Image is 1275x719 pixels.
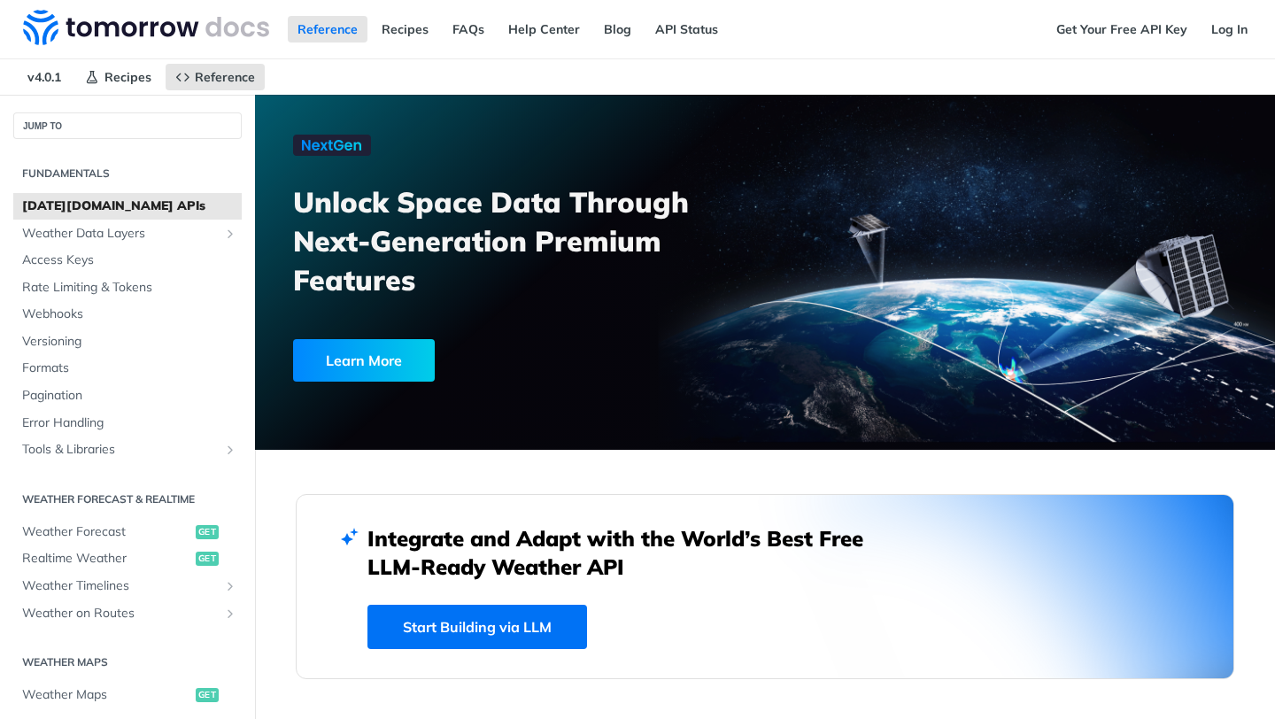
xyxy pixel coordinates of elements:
[13,220,242,247] a: Weather Data LayersShow subpages for Weather Data Layers
[22,577,219,595] span: Weather Timelines
[22,605,219,622] span: Weather on Routes
[13,301,242,328] a: Webhooks
[645,16,728,43] a: API Status
[22,441,219,459] span: Tools & Libraries
[367,524,890,581] h2: Integrate and Adapt with the World’s Best Free LLM-Ready Weather API
[293,339,435,382] div: Learn More
[13,545,242,572] a: Realtime Weatherget
[13,383,242,409] a: Pagination
[1047,16,1197,43] a: Get Your Free API Key
[196,552,219,566] span: get
[288,16,367,43] a: Reference
[372,16,438,43] a: Recipes
[13,654,242,670] h2: Weather Maps
[13,355,242,382] a: Formats
[443,16,494,43] a: FAQs
[13,491,242,507] h2: Weather Forecast & realtime
[104,69,151,85] span: Recipes
[22,550,191,568] span: Realtime Weather
[13,437,242,463] a: Tools & LibrariesShow subpages for Tools & Libraries
[13,166,242,182] h2: Fundamentals
[18,64,71,90] span: v4.0.1
[13,329,242,355] a: Versioning
[367,605,587,649] a: Start Building via LLM
[22,279,237,297] span: Rate Limiting & Tokens
[13,600,242,627] a: Weather on RoutesShow subpages for Weather on Routes
[293,339,686,382] a: Learn More
[13,112,242,139] button: JUMP TO
[22,359,237,377] span: Formats
[13,274,242,301] a: Rate Limiting & Tokens
[498,16,590,43] a: Help Center
[22,251,237,269] span: Access Keys
[13,573,242,599] a: Weather TimelinesShow subpages for Weather Timelines
[594,16,641,43] a: Blog
[22,225,219,243] span: Weather Data Layers
[22,387,237,405] span: Pagination
[223,579,237,593] button: Show subpages for Weather Timelines
[23,10,269,45] img: Tomorrow.io Weather API Docs
[293,182,784,299] h3: Unlock Space Data Through Next-Generation Premium Features
[22,197,237,215] span: [DATE][DOMAIN_NAME] APIs
[223,227,237,241] button: Show subpages for Weather Data Layers
[196,525,219,539] span: get
[13,519,242,545] a: Weather Forecastget
[166,64,265,90] a: Reference
[22,305,237,323] span: Webhooks
[22,414,237,432] span: Error Handling
[22,333,237,351] span: Versioning
[13,247,242,274] a: Access Keys
[13,410,242,437] a: Error Handling
[75,64,161,90] a: Recipes
[195,69,255,85] span: Reference
[13,682,242,708] a: Weather Mapsget
[196,688,219,702] span: get
[13,193,242,220] a: [DATE][DOMAIN_NAME] APIs
[22,523,191,541] span: Weather Forecast
[293,135,371,156] img: NextGen
[1202,16,1257,43] a: Log In
[223,443,237,457] button: Show subpages for Tools & Libraries
[223,607,237,621] button: Show subpages for Weather on Routes
[22,686,191,704] span: Weather Maps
